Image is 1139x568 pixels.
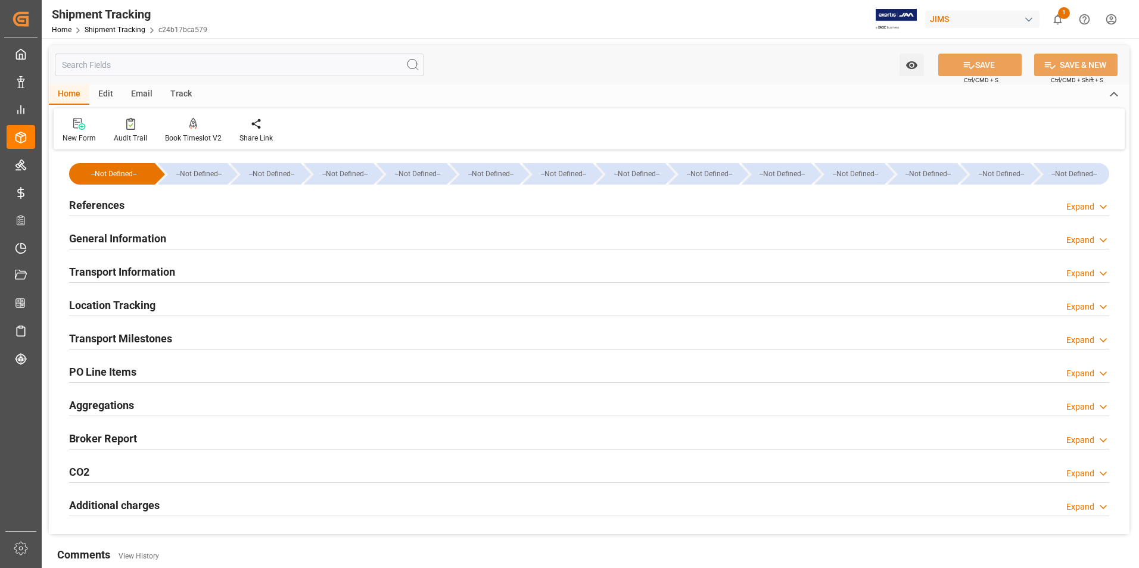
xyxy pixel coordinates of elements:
[69,430,137,447] h2: Broker Report
[69,397,134,413] h2: Aggregations
[52,26,71,34] a: Home
[1066,234,1094,246] div: Expand
[1066,267,1094,280] div: Expand
[388,163,446,185] div: --Not Defined--
[888,163,957,185] div: --Not Defined--
[1066,301,1094,313] div: Expand
[114,133,147,143] div: Audit Trail
[925,8,1044,30] button: JIMS
[69,197,125,213] h2: References
[1044,6,1071,33] button: show 1 new notifications
[1045,163,1103,185] div: --Not Defined--
[1066,501,1094,513] div: Expand
[742,163,811,185] div: --Not Defined--
[52,5,207,23] div: Shipment Tracking
[900,163,957,185] div: --Not Defined--
[1066,367,1094,380] div: Expand
[69,497,160,513] h2: Additional charges
[680,163,738,185] div: --Not Defined--
[69,230,166,246] h2: General Information
[1071,6,1098,33] button: Help Center
[960,163,1030,185] div: --Not Defined--
[170,163,228,185] div: --Not Defined--
[450,163,519,185] div: --Not Defined--
[964,76,998,85] span: Ctrl/CMD + S
[231,163,300,185] div: --Not Defined--
[69,330,172,347] h2: Transport Milestones
[1051,76,1103,85] span: Ctrl/CMD + Shift + S
[462,163,519,185] div: --Not Defined--
[1034,54,1118,76] button: SAVE & NEW
[119,552,159,560] a: View History
[49,85,89,105] div: Home
[57,547,110,563] h2: Comments
[239,133,273,143] div: Share Link
[1034,163,1109,185] div: --Not Defined--
[1058,7,1070,19] span: 1
[81,163,147,185] div: --Not Defined--
[1066,467,1094,480] div: Expand
[938,54,1022,76] button: SAVE
[596,163,665,185] div: --Not Defined--
[242,163,300,185] div: --Not Defined--
[754,163,811,185] div: --Not Defined--
[122,85,161,105] div: Email
[69,163,155,185] div: --Not Defined--
[89,85,122,105] div: Edit
[158,163,228,185] div: --Not Defined--
[85,26,145,34] a: Shipment Tracking
[161,85,201,105] div: Track
[972,163,1030,185] div: --Not Defined--
[316,163,374,185] div: --Not Defined--
[925,11,1040,28] div: JIMS
[304,163,374,185] div: --Not Defined--
[69,464,89,480] h2: CO2
[668,163,738,185] div: --Not Defined--
[876,9,917,30] img: Exertis%20JAM%20-%20Email%20Logo.jpg_1722504956.jpg
[376,163,446,185] div: --Not Defined--
[1066,334,1094,347] div: Expand
[826,163,884,185] div: --Not Defined--
[165,133,222,143] div: Book Timeslot V2
[522,163,592,185] div: --Not Defined--
[1066,401,1094,413] div: Expand
[69,364,136,380] h2: PO Line Items
[608,163,665,185] div: --Not Defined--
[55,54,424,76] input: Search Fields
[900,54,924,76] button: open menu
[69,264,175,280] h2: Transport Information
[1066,201,1094,213] div: Expand
[814,163,884,185] div: --Not Defined--
[63,133,96,143] div: New Form
[534,163,592,185] div: --Not Defined--
[69,297,155,313] h2: Location Tracking
[1066,434,1094,447] div: Expand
